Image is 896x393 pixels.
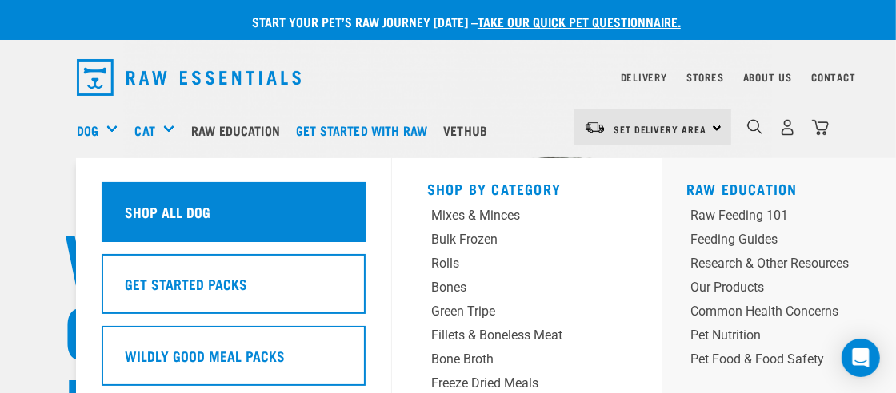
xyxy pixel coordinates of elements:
a: Rolls [427,254,627,278]
h5: Get Started Packs [125,273,247,294]
a: About Us [743,74,792,80]
span: Set Delivery Area [614,126,706,132]
div: Bones [431,278,589,297]
a: Cat [134,121,154,140]
a: Get started with Raw [292,98,439,162]
a: Get Started Packs [102,254,366,326]
div: Feeding Guides [690,230,849,249]
a: Bones [427,278,627,302]
div: Pet Food & Food Safety [690,350,849,369]
h5: Shop By Category [427,181,627,193]
div: Rolls [431,254,589,273]
div: Common Health Concerns [690,302,849,321]
a: Raw Education [686,185,798,193]
a: Bone Broth [427,350,627,374]
a: Green Tripe [427,302,627,326]
a: Shop All Dog [102,182,366,254]
div: Bulk Frozen [431,230,589,249]
div: Bone Broth [431,350,589,369]
a: take our quick pet questionnaire. [478,18,681,25]
img: home-icon-1@2x.png [747,119,762,134]
a: Vethub [439,98,499,162]
h5: Shop All Dog [125,201,210,222]
img: Raw Essentials Logo [77,59,301,96]
a: Dog [77,121,98,140]
nav: dropdown navigation [64,53,832,102]
img: user.png [779,119,796,136]
a: Research & Other Resources [686,254,887,278]
a: Stores [686,74,724,80]
a: Bulk Frozen [427,230,627,254]
a: Contact [811,74,856,80]
img: van-moving.png [584,121,606,135]
div: Fillets & Boneless Meat [431,326,589,345]
div: Research & Other Resources [690,254,849,273]
div: Open Intercom Messenger [842,339,880,377]
div: Mixes & Minces [431,206,589,225]
img: home-icon@2x.png [812,119,829,136]
div: Freeze Dried Meals [431,374,589,393]
a: Pet Food & Food Safety [686,350,887,374]
a: Delivery [621,74,667,80]
a: Feeding Guides [686,230,887,254]
a: Common Health Concerns [686,302,887,326]
div: Our Products [690,278,849,297]
a: Mixes & Minces [427,206,627,230]
div: Pet Nutrition [690,326,849,345]
div: Raw Feeding 101 [690,206,849,225]
a: Our Products [686,278,887,302]
a: Fillets & Boneless Meat [427,326,627,350]
a: Raw Feeding 101 [686,206,887,230]
div: Green Tripe [431,302,589,321]
a: Raw Education [187,98,292,162]
h5: Wildly Good Meal Packs [125,345,285,366]
a: Pet Nutrition [686,326,887,350]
